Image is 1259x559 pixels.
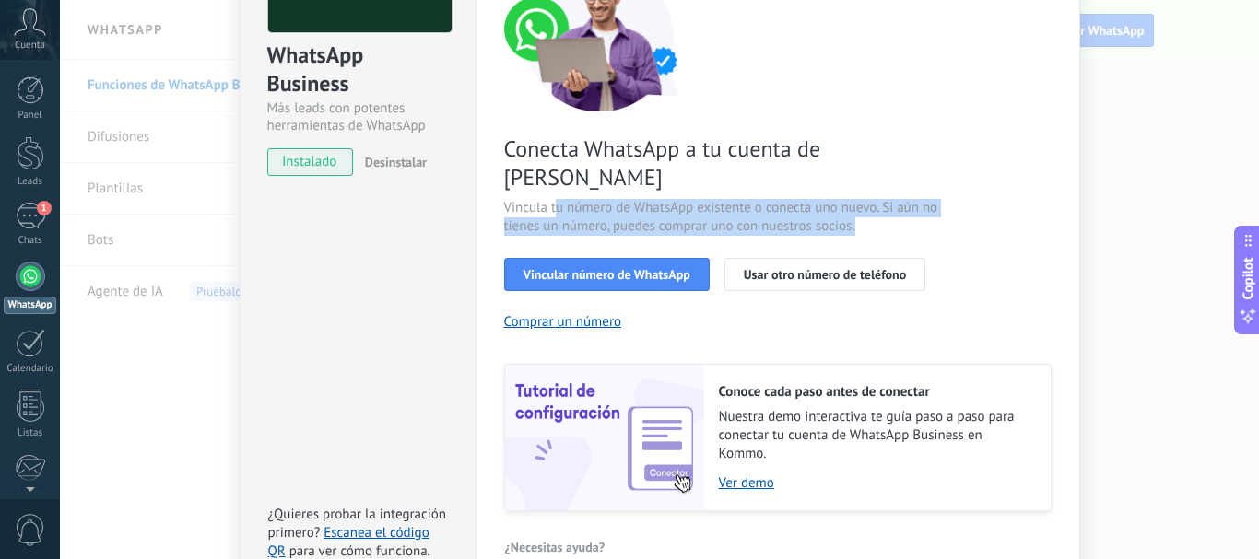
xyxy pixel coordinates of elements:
[719,383,1032,401] h2: Conoce cada paso antes de conectar
[4,235,57,247] div: Chats
[719,474,1032,492] a: Ver demo
[719,408,1032,463] span: Nuestra demo interactiva te guía paso a paso para conectar tu cuenta de WhatsApp Business en Kommo.
[1239,257,1257,299] span: Copilot
[504,199,943,236] span: Vincula tu número de WhatsApp existente o conecta uno nuevo. Si aún no tienes un número, puedes c...
[524,268,690,281] span: Vincular número de WhatsApp
[365,154,427,170] span: Desinstalar
[4,297,56,314] div: WhatsApp
[268,506,447,542] span: ¿Quieres probar la integración primero?
[267,41,449,99] div: WhatsApp Business
[4,363,57,375] div: Calendario
[504,134,943,192] span: Conecta WhatsApp a tu cuenta de [PERSON_NAME]
[268,148,352,176] span: instalado
[4,176,57,188] div: Leads
[4,110,57,122] div: Panel
[504,258,710,291] button: Vincular número de WhatsApp
[358,148,427,176] button: Desinstalar
[267,99,449,134] div: Más leads con potentes herramientas de WhatsApp
[724,258,925,291] button: Usar otro número de teléfono
[4,427,57,439] div: Listas
[744,268,906,281] span: Usar otro número de teléfono
[505,541,606,553] span: ¿Necesitas ayuda?
[37,201,52,215] span: 1
[15,40,45,52] span: Cuenta
[504,313,622,331] button: Comprar un número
